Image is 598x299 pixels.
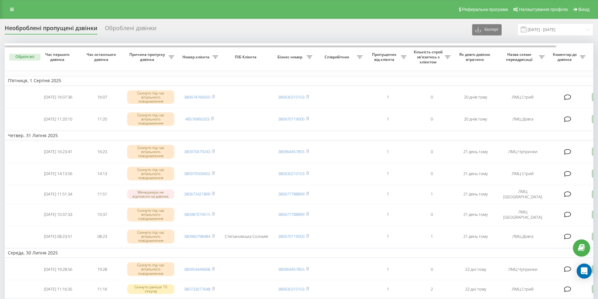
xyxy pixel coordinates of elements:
[498,226,548,247] td: ЛМЦ Довга
[366,87,410,108] td: 1
[80,226,124,247] td: 08:23
[127,262,174,276] div: Скинуто під час вітального повідомлення
[551,52,580,62] span: Коментар до дзвінка
[127,284,174,294] div: Скинуто раніше 10 секунд
[80,185,124,203] td: 11:51
[577,264,592,279] div: Open Intercom Messenger
[366,185,410,203] td: 1
[5,25,97,35] div: Необроблені пропущені дзвінки
[184,211,210,217] a: 380987074515
[410,109,454,130] td: 0
[459,52,493,62] span: Як довго дзвінок втрачено
[9,54,40,61] button: Обрати всі
[498,109,548,130] td: ЛМЦ Довга
[127,190,174,199] div: Менеджери не відповіли на дзвінок
[498,87,548,108] td: ЛМЦ Стрий
[498,185,548,203] td: ЛМЦ [GEOGRAPHIC_DATA]
[454,185,498,203] td: 21 день тому
[36,109,80,130] td: [DATE] 11:20:10
[80,281,124,297] td: 11:16
[519,7,568,12] span: Налаштування профілю
[498,163,548,184] td: ЛМЦ Стрий
[498,141,548,162] td: ЛМЦ Чупринки
[127,112,174,126] div: Скинуто під час вітального повідомлення
[366,226,410,247] td: 1
[278,266,304,272] a: 380964457855
[105,25,156,35] div: Оброблені дзвінки
[184,191,210,197] a: 380672421899
[185,116,209,122] a: 48576960203
[127,208,174,222] div: Скинуто під час вітального повідомлення
[36,226,80,247] td: [DATE] 08:23:51
[36,87,80,108] td: [DATE] 16:07:36
[36,204,80,225] td: [DATE] 10:37:33
[184,286,210,292] a: 380733077648
[180,55,213,60] span: Номер клієнта
[410,141,454,162] td: 0
[366,204,410,225] td: 1
[278,149,304,154] a: 380964457855
[127,167,174,181] div: Скинуто під час вітального повідомлення
[36,281,80,297] td: [DATE] 11:16:35
[184,149,210,154] a: 380970679243
[454,109,498,130] td: 20 днів тому
[498,259,548,280] td: ЛМЦ Чупринки
[127,90,174,104] div: Скинуто під час вітального повідомлення
[454,226,498,247] td: 21 день тому
[366,281,410,297] td: 1
[454,163,498,184] td: 21 день тому
[410,259,454,280] td: 0
[366,163,410,184] td: 1
[80,204,124,225] td: 10:37
[278,286,304,292] a: 380630210103
[184,171,210,176] a: 380970506602
[410,163,454,184] td: 0
[413,50,445,64] span: Кількість спроб зв'язатись з клієнтом
[410,281,454,297] td: 2
[462,7,508,12] span: Реферальна програма
[278,116,304,122] a: 380670119000
[127,52,169,62] span: Причина пропуску дзвінка
[454,281,498,297] td: 22 дні тому
[36,141,80,162] td: [DATE] 16:23:41
[498,204,548,225] td: ЛМЦ [GEOGRAPHIC_DATA]
[366,259,410,280] td: 1
[319,55,357,60] span: Співробітник
[472,24,502,35] button: Експорт
[80,163,124,184] td: 14:13
[454,87,498,108] td: 20 днів тому
[410,185,454,203] td: 1
[221,226,272,247] td: Степановська Соломія
[369,52,401,62] span: Пропущених від клієнта
[454,259,498,280] td: 22 дні тому
[278,94,304,100] a: 380630210103
[410,87,454,108] td: 0
[85,52,119,62] span: Час останнього дзвінка
[366,109,410,130] td: 1
[454,141,498,162] td: 21 день тому
[36,163,80,184] td: [DATE] 14:13:56
[366,141,410,162] td: 1
[184,94,210,100] a: 380674766920
[278,191,304,197] a: 380677788899
[275,55,307,60] span: Бізнес номер
[410,226,454,247] td: 1
[80,259,124,280] td: 19:28
[410,204,454,225] td: 0
[498,281,548,297] td: ЛМЦ Стрий
[184,233,210,239] a: 380960798484
[127,230,174,243] div: Скинуто під час вітального повідомлення
[579,7,590,12] span: Вихід
[278,233,304,239] a: 380670119000
[36,259,80,280] td: [DATE] 19:28:56
[278,171,304,176] a: 380630210103
[127,145,174,159] div: Скинуто під час вітального повідомлення
[36,185,80,203] td: [DATE] 11:51:34
[80,87,124,108] td: 16:07
[227,55,266,60] span: ПІБ Клієнта
[501,52,539,62] span: Назва схеми переадресації
[41,52,75,62] span: Час першого дзвінка
[454,204,498,225] td: 21 день тому
[80,109,124,130] td: 11:20
[80,141,124,162] td: 16:23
